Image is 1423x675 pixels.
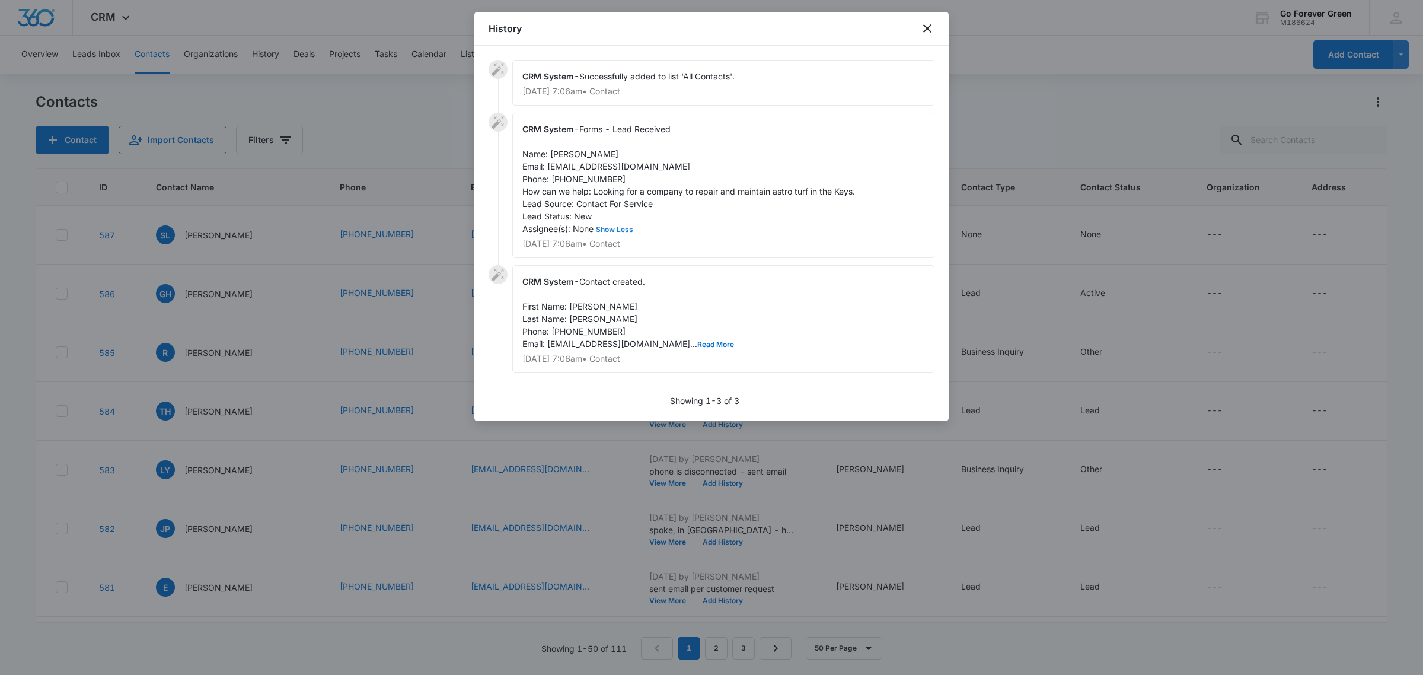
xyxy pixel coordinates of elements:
[670,394,739,407] p: Showing 1-3 of 3
[489,21,522,36] h1: History
[522,276,574,286] span: CRM System
[522,87,924,95] p: [DATE] 7:06am • Contact
[594,226,636,233] button: Show Less
[522,124,574,134] span: CRM System
[512,60,934,106] div: -
[522,240,924,248] p: [DATE] 7:06am • Contact
[512,265,934,373] div: -
[522,276,734,349] span: Contact created. First Name: [PERSON_NAME] Last Name: [PERSON_NAME] Phone: [PHONE_NUMBER] Email: ...
[522,71,574,81] span: CRM System
[522,355,924,363] p: [DATE] 7:06am • Contact
[920,21,934,36] button: close
[579,71,735,81] span: Successfully added to list 'All Contacts'.
[697,341,734,348] button: Read More
[512,113,934,258] div: -
[522,124,855,234] span: Forms - Lead Received Name: [PERSON_NAME] Email: [EMAIL_ADDRESS][DOMAIN_NAME] Phone: [PHONE_NUMBE...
